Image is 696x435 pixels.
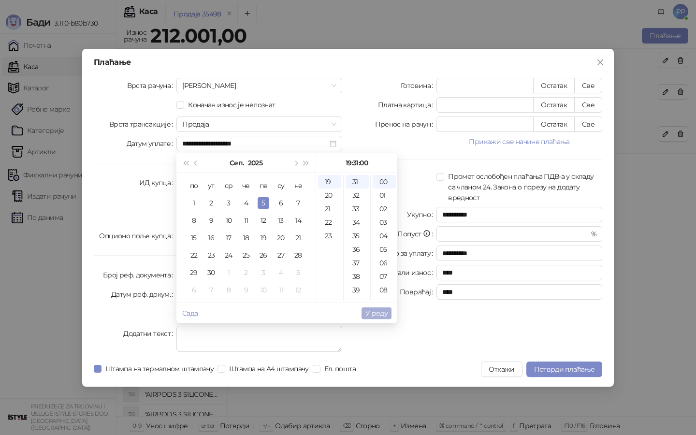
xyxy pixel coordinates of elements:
[373,188,396,202] div: 01
[373,297,396,310] div: 09
[230,153,244,173] button: Изабери месец
[182,138,328,149] input: Датум уплате
[375,246,436,261] label: Укупно за уплату
[526,362,602,377] button: Потврди плаћање
[373,175,396,188] div: 00
[203,194,220,212] td: 2025-09-02
[401,78,436,93] label: Готовина
[346,297,369,310] div: 40
[258,284,269,296] div: 10
[346,175,369,188] div: 31
[292,232,304,244] div: 21
[240,249,252,261] div: 25
[272,194,290,212] td: 2025-09-06
[318,202,341,216] div: 21
[220,194,237,212] td: 2025-09-03
[407,207,437,222] label: Укупно
[101,363,217,374] span: Штампа на термалном штампачу
[596,58,604,66] span: close
[240,232,252,244] div: 18
[290,246,307,264] td: 2025-09-28
[185,194,203,212] td: 2025-09-01
[240,284,252,296] div: 9
[184,100,279,110] span: Коначан износ је непознат
[220,177,237,194] th: ср
[223,232,234,244] div: 17
[290,153,301,173] button: Следећи месец (PageDown)
[205,197,217,209] div: 2
[182,78,336,93] span: Аванс
[292,284,304,296] div: 12
[223,197,234,209] div: 3
[362,307,391,319] button: У реду
[373,202,396,216] div: 02
[203,229,220,246] td: 2025-09-16
[188,232,200,244] div: 15
[205,267,217,278] div: 30
[203,246,220,264] td: 2025-09-23
[290,212,307,229] td: 2025-09-14
[180,153,191,173] button: Претходна година (Control + left)
[346,202,369,216] div: 33
[272,264,290,281] td: 2025-10-04
[301,153,312,173] button: Следећа година (Control + right)
[258,249,269,261] div: 26
[240,215,252,226] div: 11
[255,194,272,212] td: 2025-09-05
[127,136,177,151] label: Датум уплате
[237,212,255,229] td: 2025-09-11
[373,265,437,280] label: Преостали износ
[191,153,202,173] button: Претходни месец (PageUp)
[292,197,304,209] div: 7
[225,363,313,374] span: Штампа на А4 штампачу
[275,284,287,296] div: 11
[182,117,336,131] span: Продаја
[240,197,252,209] div: 4
[237,246,255,264] td: 2025-09-25
[220,229,237,246] td: 2025-09-17
[220,264,237,281] td: 2025-10-01
[272,281,290,299] td: 2025-10-11
[346,216,369,229] div: 34
[292,249,304,261] div: 28
[275,249,287,261] div: 27
[205,249,217,261] div: 23
[272,212,290,229] td: 2025-09-13
[533,78,575,93] button: Остатак
[318,188,341,202] div: 20
[188,249,200,261] div: 22
[346,188,369,202] div: 32
[99,228,176,244] label: Опционо поље купца
[318,229,341,243] div: 23
[272,246,290,264] td: 2025-09-27
[275,267,287,278] div: 4
[320,153,393,173] div: 19:31:00
[237,229,255,246] td: 2025-09-18
[258,232,269,244] div: 19
[237,281,255,299] td: 2025-10-09
[94,58,602,66] div: Плаћање
[240,267,252,278] div: 2
[182,309,198,318] a: Сада
[255,229,272,246] td: 2025-09-19
[109,116,177,132] label: Врста трансакције
[593,58,608,66] span: Close
[176,326,342,352] textarea: Додатни текст
[378,97,436,113] label: Платна картица
[258,267,269,278] div: 3
[290,264,307,281] td: 2025-10-05
[185,212,203,229] td: 2025-09-08
[237,264,255,281] td: 2025-10-02
[111,287,177,302] label: Датум реф. докум.
[292,215,304,226] div: 14
[400,284,436,300] label: Повраћај
[290,177,307,194] th: не
[593,55,608,70] button: Close
[220,246,237,264] td: 2025-09-24
[188,197,200,209] div: 1
[258,215,269,226] div: 12
[397,226,436,242] label: Попуст
[290,281,307,299] td: 2025-10-12
[290,229,307,246] td: 2025-09-21
[533,116,575,132] button: Остатак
